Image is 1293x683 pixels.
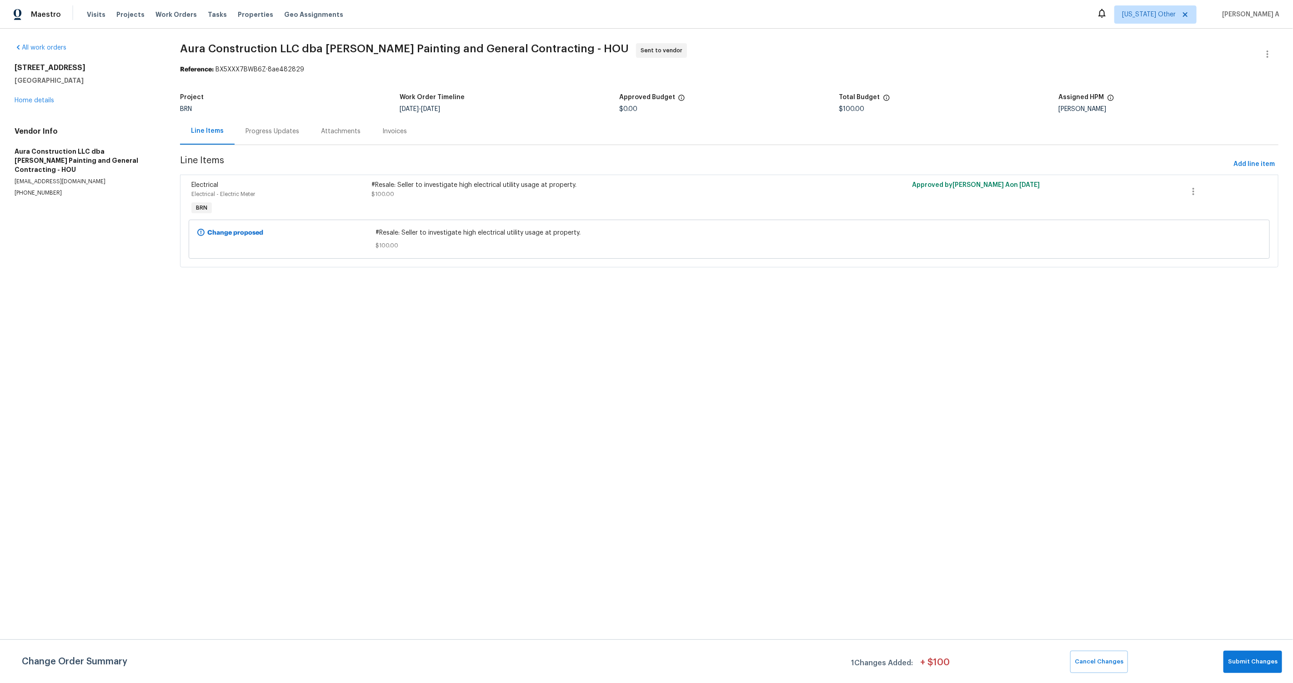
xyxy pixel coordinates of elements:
[284,10,343,19] span: Geo Assignments
[15,45,66,51] a: All work orders
[1059,94,1104,100] h5: Assigned HPM
[191,126,224,136] div: Line Items
[246,127,299,136] div: Progress Updates
[191,182,218,188] span: Electrical
[376,241,1083,250] span: $100.00
[191,191,255,197] span: Electrical - Electric Meter
[15,147,158,174] h5: Aura Construction LLC dba [PERSON_NAME] Painting and General Contracting - HOU
[371,191,394,197] span: $100.00
[192,203,211,212] span: BRN
[400,94,465,100] h5: Work Order Timeline
[15,97,54,104] a: Home details
[180,106,192,112] span: BRN
[912,182,1040,188] span: Approved by [PERSON_NAME] A on
[619,94,675,100] h5: Approved Budget
[15,127,158,136] h4: Vendor Info
[208,11,227,18] span: Tasks
[238,10,273,19] span: Properties
[15,178,158,186] p: [EMAIL_ADDRESS][DOMAIN_NAME]
[1122,10,1176,19] span: [US_STATE] Other
[382,127,407,136] div: Invoices
[1218,10,1279,19] span: [PERSON_NAME] A
[116,10,145,19] span: Projects
[15,63,158,72] h2: [STREET_ADDRESS]
[180,65,1278,74] div: BX5XXX7BWB6Z-8ae482829
[421,106,440,112] span: [DATE]
[678,94,685,106] span: The total cost of line items that have been approved by both Opendoor and the Trade Partner. This...
[641,46,686,55] span: Sent to vendor
[180,66,214,73] b: Reference:
[376,228,1083,237] span: #Resale: Seller to investigate high electrical utility usage at property.
[1059,106,1278,112] div: [PERSON_NAME]
[15,76,158,85] h5: [GEOGRAPHIC_DATA]
[1230,156,1278,173] button: Add line item
[155,10,197,19] span: Work Orders
[87,10,105,19] span: Visits
[400,106,419,112] span: [DATE]
[839,106,865,112] span: $100.00
[371,181,817,190] div: #Resale: Seller to investigate high electrical utility usage at property.
[400,106,440,112] span: -
[619,106,637,112] span: $0.00
[883,94,890,106] span: The total cost of line items that have been proposed by Opendoor. This sum includes line items th...
[839,94,880,100] h5: Total Budget
[180,94,204,100] h5: Project
[321,127,361,136] div: Attachments
[180,156,1230,173] span: Line Items
[15,189,158,197] p: [PHONE_NUMBER]
[1233,159,1275,170] span: Add line item
[1019,182,1040,188] span: [DATE]
[1107,94,1114,106] span: The hpm assigned to this work order.
[207,230,263,236] b: Change proposed
[180,43,629,54] span: Aura Construction LLC dba [PERSON_NAME] Painting and General Contracting - HOU
[31,10,61,19] span: Maestro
